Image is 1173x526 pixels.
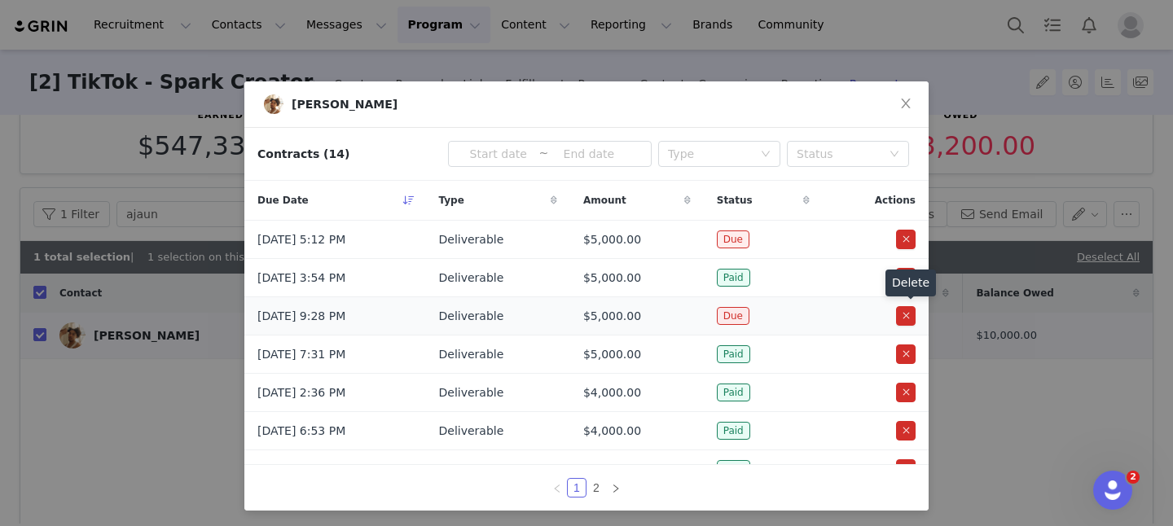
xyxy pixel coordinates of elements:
[761,149,771,160] i: icon: down
[438,193,463,208] span: Type
[717,269,750,287] span: Paid
[548,145,629,163] input: End date
[552,484,562,493] i: icon: left
[717,307,749,325] span: Due
[438,461,503,478] span: Deliverable
[547,478,567,498] li: Previous Page
[264,94,398,114] a: [PERSON_NAME]
[438,384,503,401] span: Deliverable
[606,478,626,498] li: Next Page
[883,81,929,127] button: Close
[583,423,641,440] span: $4,000.00
[668,146,753,162] div: Type
[797,146,881,162] div: Status
[568,479,586,497] a: 1
[264,94,283,114] img: 7c4388f1-b4db-4f2f-85ad-4f5179cc1833.jpg
[717,384,750,401] span: Paid
[717,422,750,440] span: Paid
[583,231,641,248] span: $5,000.00
[257,308,345,325] span: [DATE] 9:28 PM
[890,149,899,160] i: icon: down
[458,145,538,163] input: Start date
[583,384,641,401] span: $4,000.00
[438,346,503,363] span: Deliverable
[1093,471,1132,510] iframe: Intercom live chat
[244,128,929,511] article: Contracts
[257,461,345,478] span: [DATE] 7:28 PM
[587,479,605,497] a: 2
[583,270,641,287] span: $5,000.00
[567,478,586,498] li: 1
[438,308,503,325] span: Deliverable
[438,423,503,440] span: Deliverable
[611,484,621,493] i: icon: right
[717,345,750,363] span: Paid
[583,308,641,325] span: $5,000.00
[257,193,309,208] span: Due Date
[717,230,749,248] span: Due
[257,384,345,401] span: [DATE] 2:36 PM
[899,97,912,110] i: icon: close
[292,98,398,111] div: [PERSON_NAME]
[583,193,626,208] span: Amount
[823,183,929,217] div: Actions
[717,193,753,208] span: Status
[257,231,345,248] span: [DATE] 5:12 PM
[257,270,345,287] span: [DATE] 3:54 PM
[1127,471,1140,484] span: 2
[257,423,345,440] span: [DATE] 6:53 PM
[583,346,641,363] span: $5,000.00
[438,231,503,248] span: Deliverable
[717,460,750,478] span: Paid
[586,478,606,498] li: 2
[885,270,936,296] div: Delete
[438,270,503,287] span: Deliverable
[257,346,345,363] span: [DATE] 7:31 PM
[257,146,349,163] div: Contracts (14)
[583,461,641,478] span: $4,000.00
